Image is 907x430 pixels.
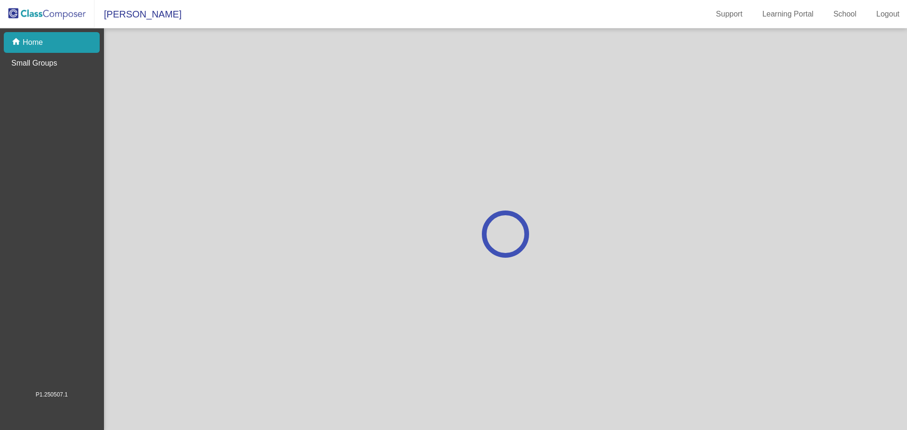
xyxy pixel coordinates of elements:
span: [PERSON_NAME] [94,7,181,22]
a: Logout [869,7,907,22]
p: Home [23,37,43,48]
mat-icon: home [11,37,23,48]
a: Learning Portal [755,7,821,22]
p: Small Groups [11,58,57,69]
a: School [826,7,864,22]
a: Support [709,7,750,22]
